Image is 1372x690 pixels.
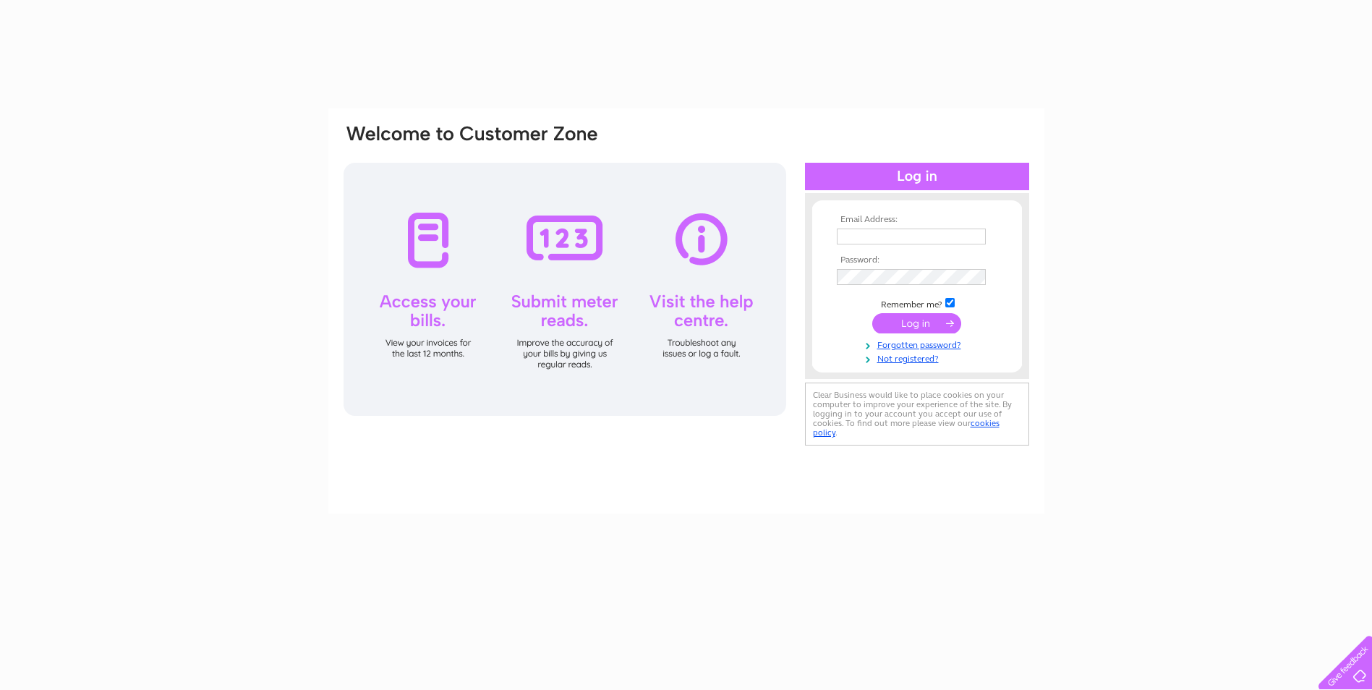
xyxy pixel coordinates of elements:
[837,337,1001,351] a: Forgotten password?
[833,296,1001,310] td: Remember me?
[837,351,1001,365] a: Not registered?
[813,418,1000,438] a: cookies policy
[833,215,1001,225] th: Email Address:
[833,255,1001,265] th: Password:
[805,383,1029,446] div: Clear Business would like to place cookies on your computer to improve your experience of the sit...
[872,313,961,333] input: Submit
